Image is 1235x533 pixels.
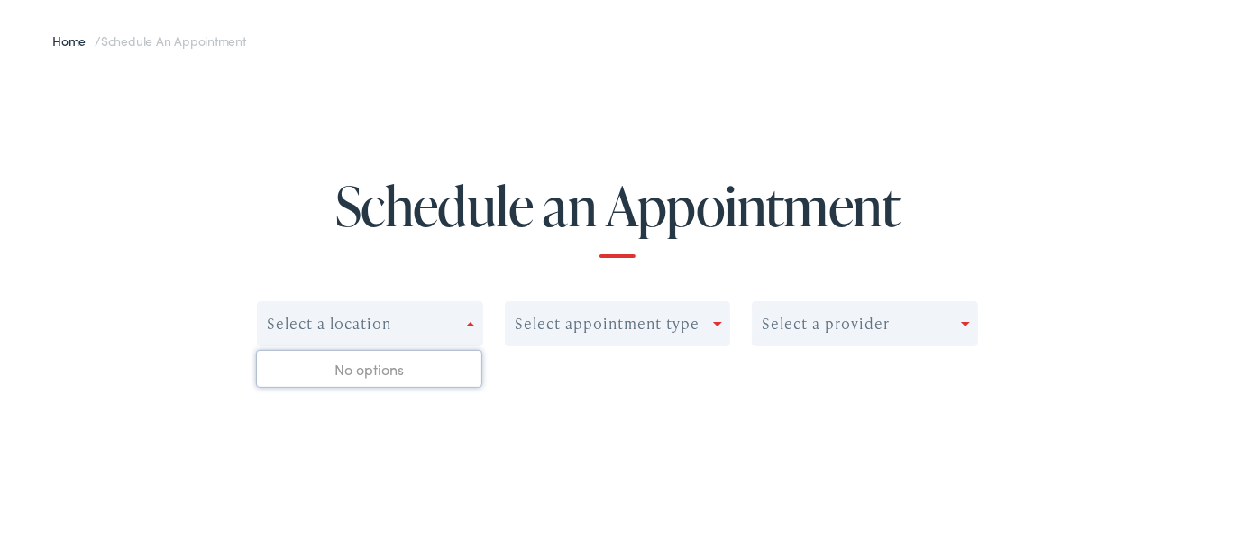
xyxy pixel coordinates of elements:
[50,176,1185,258] h1: Schedule an Appointment
[52,32,246,50] span: /
[101,32,246,50] span: Schedule an Appointment
[257,351,481,387] div: No options
[52,32,95,50] a: Home
[515,316,700,333] div: Select appointment type
[267,316,391,333] div: Select a location
[762,316,890,333] div: Select a provider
